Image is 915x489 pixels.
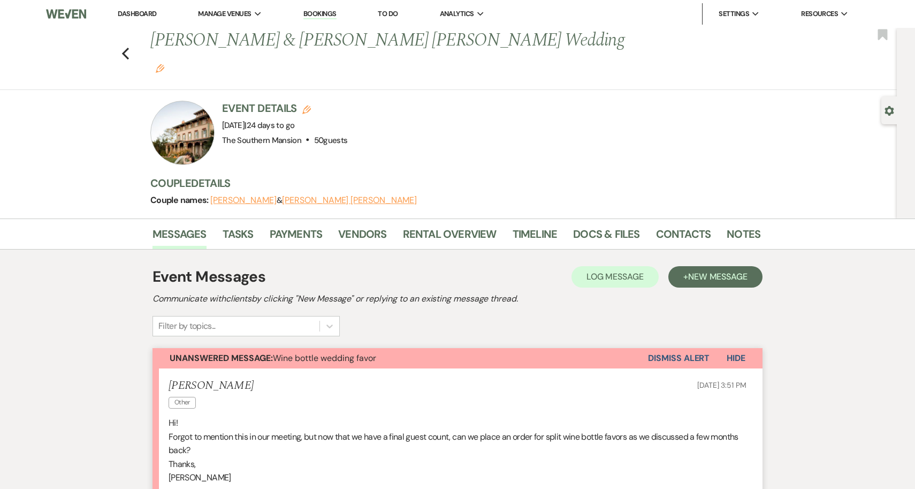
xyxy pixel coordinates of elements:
h1: [PERSON_NAME] & [PERSON_NAME] [PERSON_NAME] Wedding [150,28,630,79]
p: Forgot to mention this in our meeting, but now that we have a final guest count, can we place an ... [169,430,746,457]
img: Weven Logo [46,3,87,25]
span: Settings [719,9,749,19]
button: Hide [710,348,762,368]
span: Resources [801,9,838,19]
button: Edit [156,63,164,73]
strong: Unanswered Message: [170,352,273,364]
span: Couple names: [150,194,210,206]
a: Payments [270,225,323,249]
a: Contacts [656,225,711,249]
a: Notes [727,225,760,249]
p: [PERSON_NAME] [169,471,746,485]
span: New Message [688,271,748,282]
span: | [245,120,294,131]
span: [DATE] 3:51 PM [697,380,746,390]
span: & [210,195,417,206]
a: Timeline [513,225,558,249]
h2: Communicate with clients by clicking "New Message" or replying to an existing message thread. [152,292,762,305]
span: [DATE] [222,120,294,131]
a: To Do [378,9,398,18]
span: Log Message [586,271,644,282]
a: Docs & Files [573,225,639,249]
span: Manage Venues [198,9,251,19]
a: Dashboard [118,9,156,18]
h3: Event Details [222,101,347,116]
a: Messages [152,225,207,249]
h3: Couple Details [150,176,750,191]
p: Thanks, [169,457,746,471]
button: Unanswered Message:Wine bottle wedding favor [152,348,648,368]
button: Open lead details [884,105,894,115]
p: Hi! [169,416,746,430]
button: Dismiss Alert [648,348,710,368]
span: Hide [727,352,745,364]
a: Vendors [338,225,386,249]
button: +New Message [668,266,762,288]
span: 50 guests [314,135,348,146]
span: Analytics [440,9,474,19]
button: [PERSON_NAME] [PERSON_NAME] [282,196,417,205]
h1: Event Messages [152,266,265,288]
a: Rental Overview [403,225,497,249]
span: Other [169,397,196,408]
h5: [PERSON_NAME] [169,379,254,393]
span: 24 days to go [247,120,295,131]
div: Filter by topics... [158,320,216,333]
span: The Southern Mansion [222,135,301,146]
span: Wine bottle wedding favor [170,352,376,364]
button: [PERSON_NAME] [210,196,277,205]
a: Tasks [223,225,254,249]
a: Bookings [303,9,337,19]
button: Log Message [571,266,659,288]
